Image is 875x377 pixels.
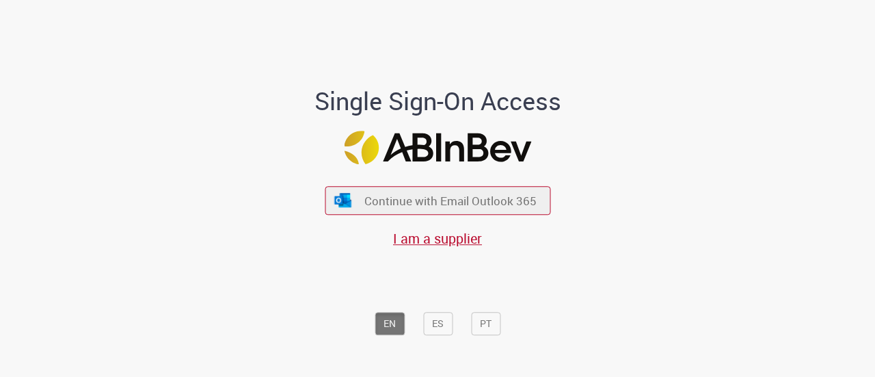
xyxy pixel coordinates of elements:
[393,229,482,248] a: I am a supplier
[334,193,353,207] img: ícone Azure/Microsoft 360
[325,187,550,215] button: ícone Azure/Microsoft 360 Continue with Email Outlook 365
[364,193,537,209] span: Continue with Email Outlook 365
[344,131,531,164] img: Logo ABInBev
[423,312,453,335] button: ES
[248,88,628,115] h1: Single Sign-On Access
[471,312,500,335] button: PT
[375,312,405,335] button: EN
